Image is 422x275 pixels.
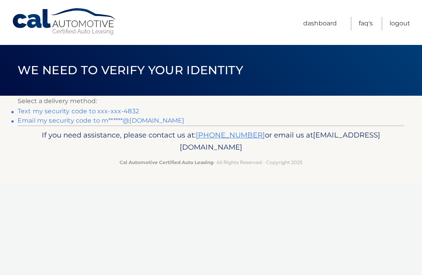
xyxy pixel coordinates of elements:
p: Select a delivery method: [18,96,404,107]
a: Text my security code to xxx-xxx-4832 [18,107,139,115]
a: Cal Automotive [12,8,117,36]
a: FAQ's [359,17,373,30]
strong: Cal Automotive Certified Auto Leasing [120,159,213,165]
span: We need to verify your identity [18,63,243,77]
p: If you need assistance, please contact us at: or email us at [29,129,393,154]
a: Email my security code to m******@[DOMAIN_NAME] [18,117,184,124]
a: Logout [390,17,410,30]
a: Dashboard [303,17,337,30]
a: [PHONE_NUMBER] [196,130,265,139]
p: - All Rights Reserved - Copyright 2025 [29,158,393,166]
